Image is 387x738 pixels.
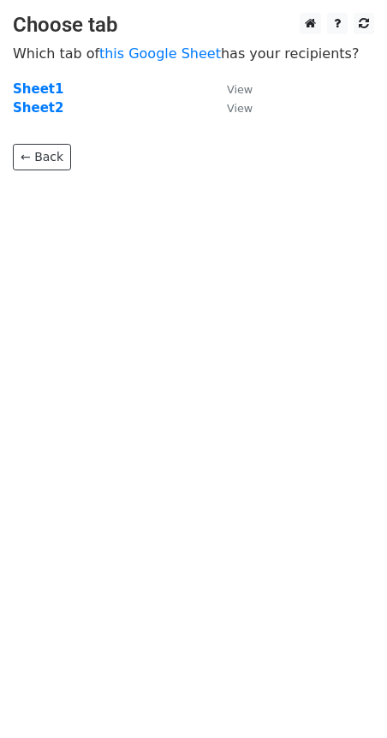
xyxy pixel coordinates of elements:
[210,81,253,97] a: View
[13,13,374,38] h3: Choose tab
[227,83,253,96] small: View
[99,45,221,62] a: this Google Sheet
[13,100,63,116] a: Sheet2
[13,144,71,170] a: ← Back
[227,102,253,115] small: View
[13,81,63,97] a: Sheet1
[13,45,374,62] p: Which tab of has your recipients?
[210,100,253,116] a: View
